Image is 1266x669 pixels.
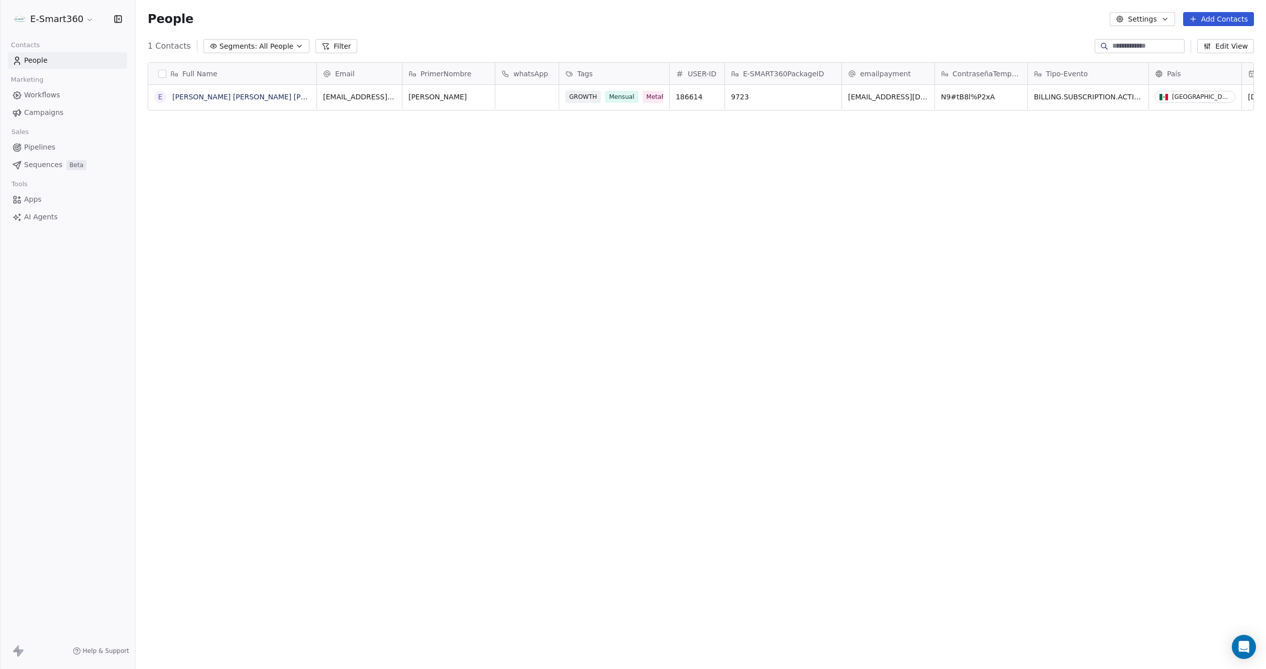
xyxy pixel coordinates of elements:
span: MetaPack [643,91,680,103]
span: [EMAIL_ADDRESS][DOMAIN_NAME] [323,92,396,102]
span: GROWTH [565,91,601,103]
a: Pipelines [8,139,127,156]
button: Settings [1110,12,1175,26]
span: Marketing [7,72,48,87]
span: Tools [7,177,32,192]
a: AI Agents [8,209,127,225]
div: Open Intercom Messenger [1232,635,1256,659]
span: Help & Support [83,647,129,655]
a: Workflows [8,87,127,103]
span: Mensual [605,91,638,103]
span: Full Name [182,69,218,79]
span: 186614 [676,92,718,102]
span: 1 Contacts [148,40,191,52]
span: E-Smart360 [30,13,83,26]
span: Sequences [24,160,62,170]
img: -.png [14,13,26,25]
div: grid [148,85,317,627]
div: whatsApp [495,63,559,84]
span: País [1167,69,1181,79]
span: emailpayment [860,69,911,79]
span: Segments: [220,41,257,52]
span: Beta [66,160,86,170]
div: Email [317,63,402,84]
button: E-Smart360 [12,11,96,28]
div: emailpayment [842,63,934,84]
span: [EMAIL_ADDRESS][DOMAIN_NAME] [848,92,928,102]
div: País [1149,63,1241,84]
span: People [24,55,48,66]
span: Tags [577,69,593,79]
div: ContraseñaTemporal [935,63,1027,84]
button: Edit View [1197,39,1254,53]
span: Sales [7,124,33,140]
div: Full Name [148,63,316,84]
span: Contacts [7,38,44,53]
span: Tipo-Evento [1046,69,1088,79]
div: PrimerNombre [402,63,495,84]
div: USER-ID [670,63,724,84]
span: Workflows [24,90,60,100]
button: Filter [315,39,357,53]
span: Email [335,69,355,79]
div: E-SMART360PackageID [725,63,841,84]
button: Add Contacts [1183,12,1254,26]
span: All People [259,41,293,52]
span: E-SMART360PackageID [743,69,824,79]
span: AI Agents [24,212,58,222]
a: Campaigns [8,104,127,121]
a: SequencesBeta [8,157,127,173]
a: People [8,52,127,69]
span: [PERSON_NAME] [408,92,489,102]
span: Apps [24,194,42,205]
span: 9723 [731,92,835,102]
span: Campaigns [24,107,63,118]
a: [PERSON_NAME] [PERSON_NAME] [PERSON_NAME] [172,93,352,101]
a: Apps [8,191,127,208]
span: whatsApp [513,69,548,79]
div: E [158,92,163,102]
a: Help & Support [73,647,129,655]
div: [GEOGRAPHIC_DATA] [1172,93,1231,100]
span: BILLING.SUBSCRIPTION.ACTIVATED [1034,92,1142,102]
span: N9#tB8l%P2xA [941,92,1021,102]
span: ContraseñaTemporal [953,69,1021,79]
span: People [148,12,193,27]
span: PrimerNombre [420,69,471,79]
span: Pipelines [24,142,55,153]
div: Tipo-Evento [1028,63,1148,84]
div: Tags [559,63,669,84]
span: USER-ID [688,69,716,79]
